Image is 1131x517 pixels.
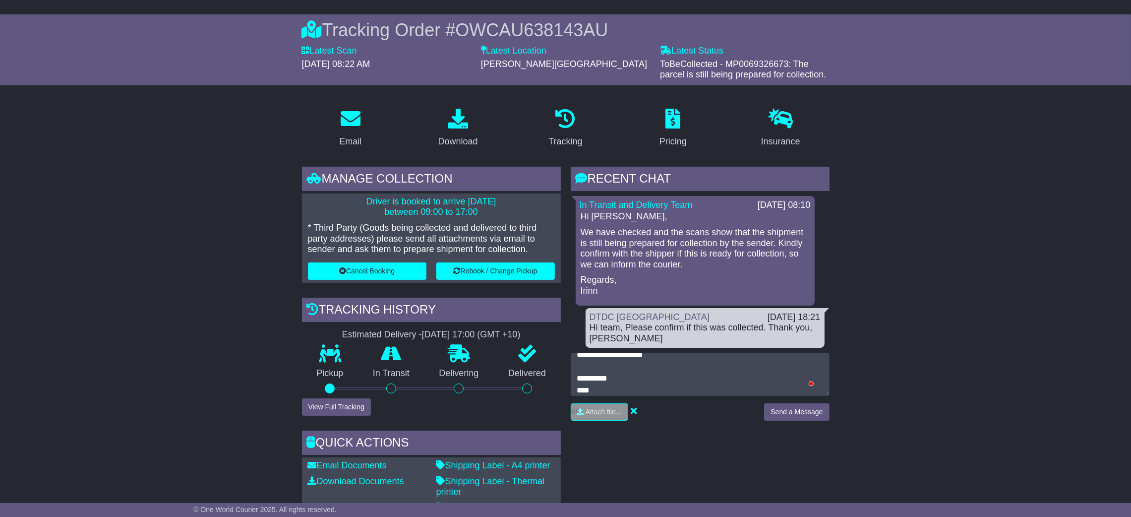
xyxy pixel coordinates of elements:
[436,476,545,497] a: Shipping Label - Thermal printer
[758,200,811,211] div: [DATE] 08:10
[481,46,546,57] label: Latest Location
[455,20,608,40] span: OWCAU638143AU
[308,476,404,486] a: Download Documents
[755,105,807,152] a: Insurance
[302,329,561,340] div: Estimated Delivery -
[308,196,555,218] p: Driver is booked to arrive [DATE] between 09:00 to 17:00
[581,275,810,296] p: Regards, Irinn
[581,211,810,222] p: Hi [PERSON_NAME],
[339,135,361,148] div: Email
[571,353,830,395] textarea: To enrich screen reader interactions, please activate Accessibility in Grammarly extension settings
[590,323,821,344] div: Hi team, Please confirm if this was collected. Thank you, [PERSON_NAME]
[422,329,521,340] div: [DATE] 17:00 (GMT +10)
[542,105,589,152] a: Tracking
[481,59,647,69] span: [PERSON_NAME][GEOGRAPHIC_DATA]
[659,135,687,148] div: Pricing
[764,403,829,421] button: Send a Message
[302,298,561,324] div: Tracking history
[302,167,561,194] div: Manage collection
[424,368,494,379] p: Delivering
[193,506,337,514] span: © One World Courier 2025. All rights reserved.
[581,227,810,270] p: We have checked and the scans show that the shipment is still being prepared for collection by th...
[580,200,693,210] a: In Transit and Delivery Team
[432,105,484,152] a: Download
[308,262,426,280] button: Cancel Booking
[571,167,830,194] div: RECENT CHAT
[438,135,478,148] div: Download
[660,59,826,80] span: ToBeCollected - MP0069326673: The parcel is still being prepared for collection.
[436,503,522,513] a: Commercial Invoice
[333,105,368,152] a: Email
[653,105,693,152] a: Pricing
[436,460,550,470] a: Shipping Label - A4 printer
[761,135,800,148] div: Insurance
[302,59,370,69] span: [DATE] 08:22 AM
[548,135,582,148] div: Tracking
[660,46,723,57] label: Latest Status
[302,46,357,57] label: Latest Scan
[358,368,424,379] p: In Transit
[302,431,561,457] div: Quick Actions
[302,368,358,379] p: Pickup
[308,460,387,470] a: Email Documents
[493,368,561,379] p: Delivered
[436,262,555,280] button: Rebook / Change Pickup
[302,19,830,41] div: Tracking Order #
[308,223,555,255] p: * Third Party (Goods being collected and delivered to third party addresses) please send all atta...
[768,312,821,323] div: [DATE] 18:21
[302,398,371,416] button: View Full Tracking
[590,312,710,322] a: DTDC [GEOGRAPHIC_DATA]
